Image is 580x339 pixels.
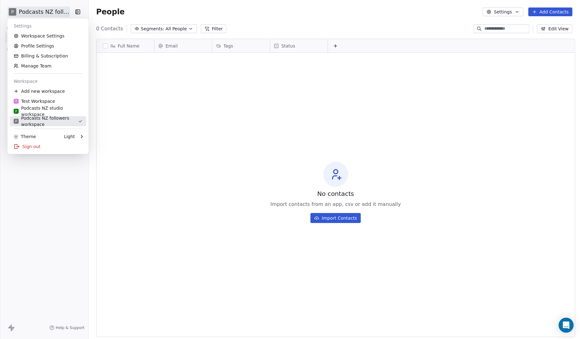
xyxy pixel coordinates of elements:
div: Light [64,133,75,140]
div: Podcasts NZ followers workspace [14,115,78,127]
a: Profile Settings [10,41,86,51]
div: Settings [10,21,86,31]
div: Add new workspace [10,86,86,96]
span: P [15,109,17,114]
a: Billing & Subscription [10,51,86,61]
span: T [15,99,17,104]
span: P [15,119,17,124]
div: Podcasts NZ studio workspace [14,105,83,117]
div: Workspace [10,76,86,86]
div: Theme [14,133,36,140]
div: Sign out [10,142,86,152]
a: Manage Team [10,61,86,71]
a: Workspace Settings [10,31,86,41]
div: Test Workspace [14,98,55,104]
